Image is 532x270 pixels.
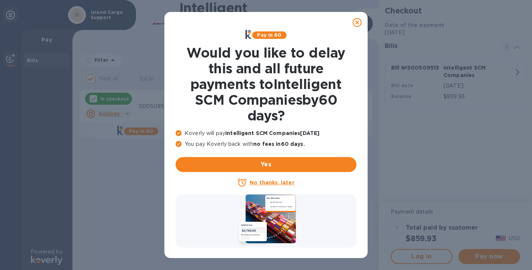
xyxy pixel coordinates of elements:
u: No thanks, later [250,180,294,185]
b: Intelligent SCM Companies [DATE] [225,130,319,136]
button: Yes [176,157,356,172]
p: Koverly will pay [176,129,356,137]
b: Pay in 60 [257,32,281,38]
b: no fees in 60 days . [253,141,304,147]
h1: Would you like to delay this and all future payments to Intelligent SCM Companies by 60 days ? [176,45,356,123]
span: Yes [182,160,350,169]
p: You pay Koverly back with [176,140,356,148]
